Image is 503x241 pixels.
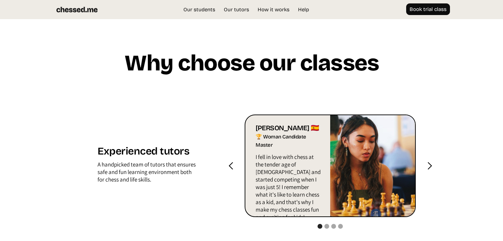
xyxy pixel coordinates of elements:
div: [PERSON_NAME] 🇪🇸 [256,124,322,133]
div: previous slide [217,115,245,217]
div: Show slide 2 of 4 [324,224,329,229]
a: Help [295,6,312,13]
div: A handpicked team of tutors that ensures safe and fun learning environment both for chess and lif... [98,161,196,187]
div: next slide [416,115,443,217]
div: 🏆 Woman Candidate Master [256,133,322,150]
a: How it works [254,6,293,13]
div: carousel [245,115,416,217]
div: Show slide 3 of 4 [331,224,336,229]
div: 1 of 4 [245,115,416,217]
a: Book trial class [406,3,450,15]
a: Our students [180,6,219,13]
a: Our tutors [220,6,253,13]
div: Show slide 1 of 4 [318,224,322,229]
div: Show slide 4 of 4 [338,224,343,229]
h1: Experienced tutors [98,145,196,161]
p: I fell in love with chess at the tender age of [DEMOGRAPHIC_DATA] and started competing when I wa... [256,153,322,224]
h1: Why choose our classes [124,51,379,80]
